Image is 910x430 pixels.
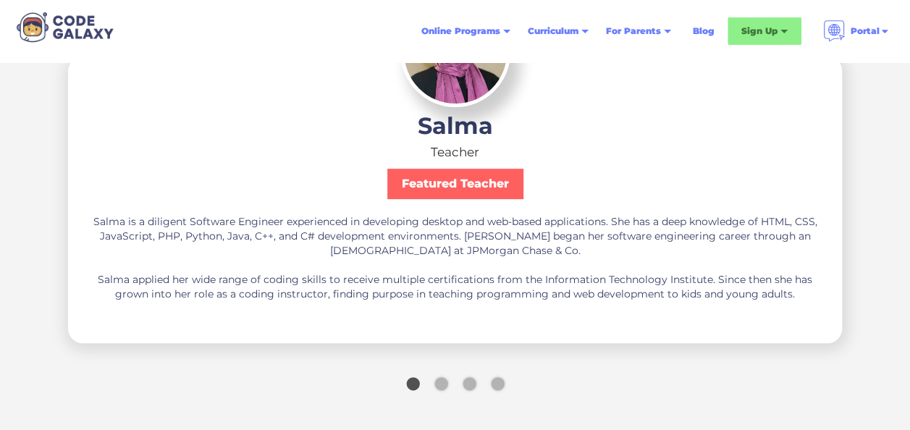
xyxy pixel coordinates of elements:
div: Curriculum [519,18,597,44]
div: Portal [851,24,880,38]
div: Show slide 4 of 4 [491,377,504,390]
div: Online Programs [421,24,500,38]
div: Teacher [431,145,479,159]
strong: Salma [418,111,493,140]
div: Curriculum [528,24,578,38]
a: Blog [684,18,723,44]
div: Salma is a diligent Software Engineer experienced in developing desktop and web-based application... [91,214,818,301]
div: For Parents [597,18,680,44]
div: Show slide 1 of 4 [406,377,419,390]
div: Show slide 2 of 4 [434,377,447,390]
div: Show slide 3 of 4 [463,377,476,390]
div: Sign Up [728,17,801,45]
div: Sign Up [741,24,778,38]
div: For Parents [606,24,661,38]
div: Online Programs [413,18,519,44]
div: Featured Teacher [387,169,523,199]
div: Portal [814,14,898,48]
